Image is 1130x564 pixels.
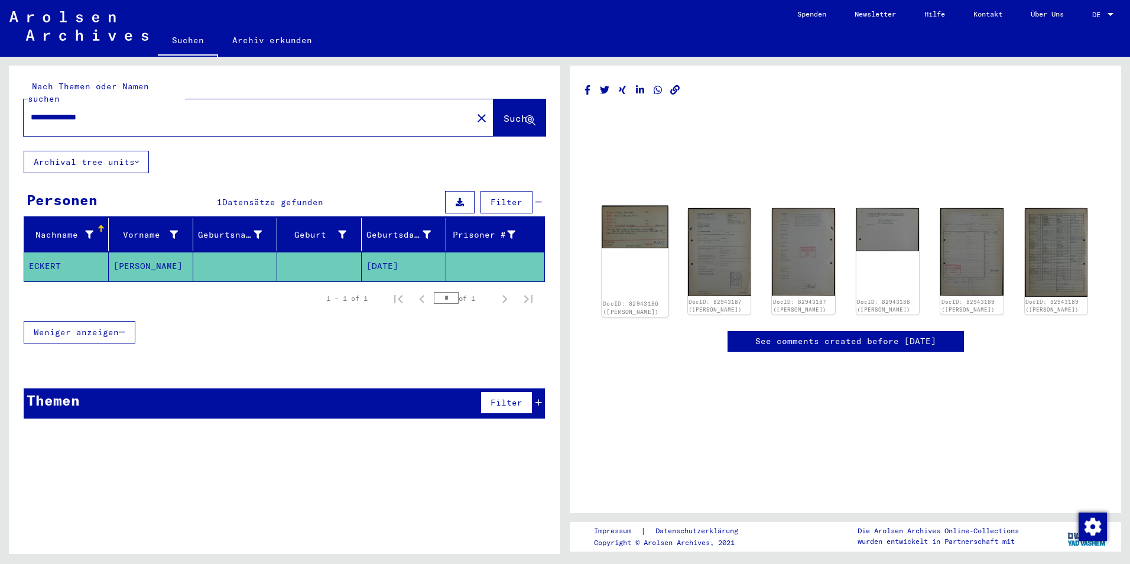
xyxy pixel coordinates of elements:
img: 002.jpg [1025,208,1088,297]
a: DocID: 82943188 ([PERSON_NAME]) [857,299,910,313]
div: Geburtsname [198,229,262,241]
p: Die Arolsen Archives Online-Collections [858,526,1019,536]
mat-cell: [PERSON_NAME] [109,252,193,281]
mat-header-cell: Geburtsdatum [362,218,446,251]
mat-cell: [DATE] [362,252,446,281]
button: Copy link [669,83,681,98]
div: Geburt‏ [282,229,346,241]
mat-header-cell: Geburt‏ [277,218,362,251]
img: Arolsen_neg.svg [9,11,148,41]
button: Share on Twitter [599,83,611,98]
div: Vorname [113,229,178,241]
span: Datensätze gefunden [222,197,323,208]
div: Themen [27,390,80,411]
img: 002.jpg [772,208,835,296]
p: Copyright © Arolsen Archives, 2021 [594,537,752,548]
a: DocID: 82943189 ([PERSON_NAME]) [1025,299,1079,313]
button: Share on Xing [616,83,629,98]
div: Nachname [29,225,108,244]
span: DE [1092,11,1105,19]
img: 001.jpg [856,208,920,251]
button: Share on LinkedIn [634,83,647,98]
mat-header-cell: Vorname [109,218,193,251]
div: 1 – 1 of 1 [326,293,368,304]
div: Geburtsname [198,225,277,244]
div: | [594,525,752,537]
p: wurden entwickelt in Partnerschaft mit [858,536,1019,547]
div: of 1 [434,293,493,304]
img: 001.jpg [940,208,1004,296]
a: Datenschutzerklärung [646,525,752,537]
button: Filter [480,391,532,414]
button: Archival tree units [24,151,149,173]
button: Share on Facebook [582,83,594,98]
a: Impressum [594,525,641,537]
button: Filter [480,191,532,213]
mat-header-cell: Prisoner # [446,218,544,251]
a: DocID: 82943187 ([PERSON_NAME]) [689,299,742,313]
div: Geburtsdatum [366,225,446,244]
span: Filter [491,197,522,208]
a: DocID: 82943189 ([PERSON_NAME]) [941,299,995,313]
span: Weniger anzeigen [34,327,119,338]
div: Personen [27,189,98,210]
div: Prisoner # [451,225,530,244]
span: 1 [217,197,222,208]
mat-header-cell: Nachname [24,218,109,251]
span: Suche [504,112,533,124]
button: Share on WhatsApp [652,83,664,98]
img: 001.jpg [602,206,668,248]
div: Geburt‏ [282,225,361,244]
mat-label: Nach Themen oder Namen suchen [28,81,149,104]
div: Nachname [29,229,93,241]
button: Last page [517,287,540,310]
button: Clear [470,106,493,129]
span: Filter [491,397,522,408]
button: Weniger anzeigen [24,321,135,343]
button: Suche [493,99,545,136]
a: DocID: 82943186 ([PERSON_NAME]) [603,300,658,316]
img: yv_logo.png [1065,521,1109,551]
mat-cell: ECKERT [24,252,109,281]
div: Prisoner # [451,229,515,241]
a: Archiv erkunden [218,26,326,54]
mat-header-cell: Geburtsname [193,218,278,251]
img: 001.jpg [688,208,751,296]
div: Geburtsdatum [366,229,431,241]
mat-icon: close [475,111,489,125]
a: Suchen [158,26,218,57]
a: See comments created before [DATE] [755,335,936,348]
a: DocID: 82943187 ([PERSON_NAME]) [773,299,826,313]
button: Previous page [410,287,434,310]
div: Vorname [113,225,193,244]
button: Next page [493,287,517,310]
img: Zustimmung ändern [1079,513,1107,541]
button: First page [387,287,410,310]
